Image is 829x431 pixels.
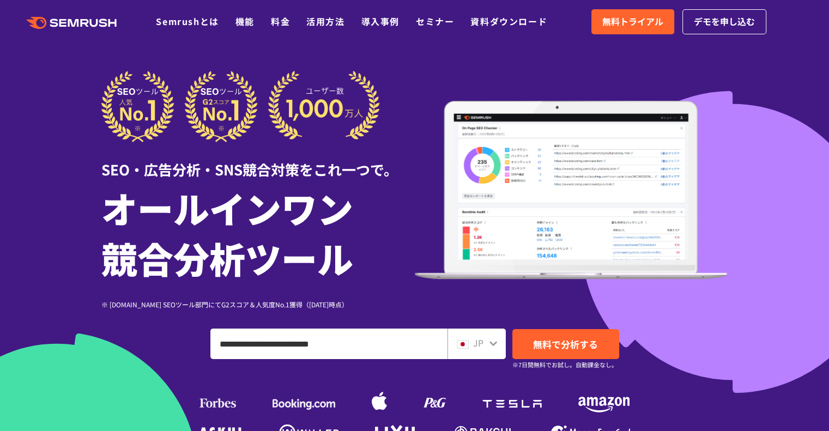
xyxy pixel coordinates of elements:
[512,360,618,370] small: ※7日間無料でお試し。自動課金なし。
[682,9,766,34] a: デモを申し込む
[271,15,290,28] a: 料金
[602,15,663,29] span: 無料トライアル
[101,183,415,283] h1: オールインワン 競合分析ツール
[694,15,755,29] span: デモを申し込む
[101,142,415,180] div: SEO・広告分析・SNS競合対策をこれ一つで。
[306,15,344,28] a: 活用方法
[361,15,400,28] a: 導入事例
[235,15,255,28] a: 機能
[591,9,674,34] a: 無料トライアル
[101,299,415,309] div: ※ [DOMAIN_NAME] SEOツール部門にてG2スコア＆人気度No.1獲得（[DATE]時点）
[211,329,447,359] input: ドメイン、キーワードまたはURLを入力してください
[473,336,483,349] span: JP
[156,15,219,28] a: Semrushとは
[416,15,454,28] a: セミナー
[512,329,619,359] a: 無料で分析する
[470,15,547,28] a: 資料ダウンロード
[533,337,598,351] span: 無料で分析する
